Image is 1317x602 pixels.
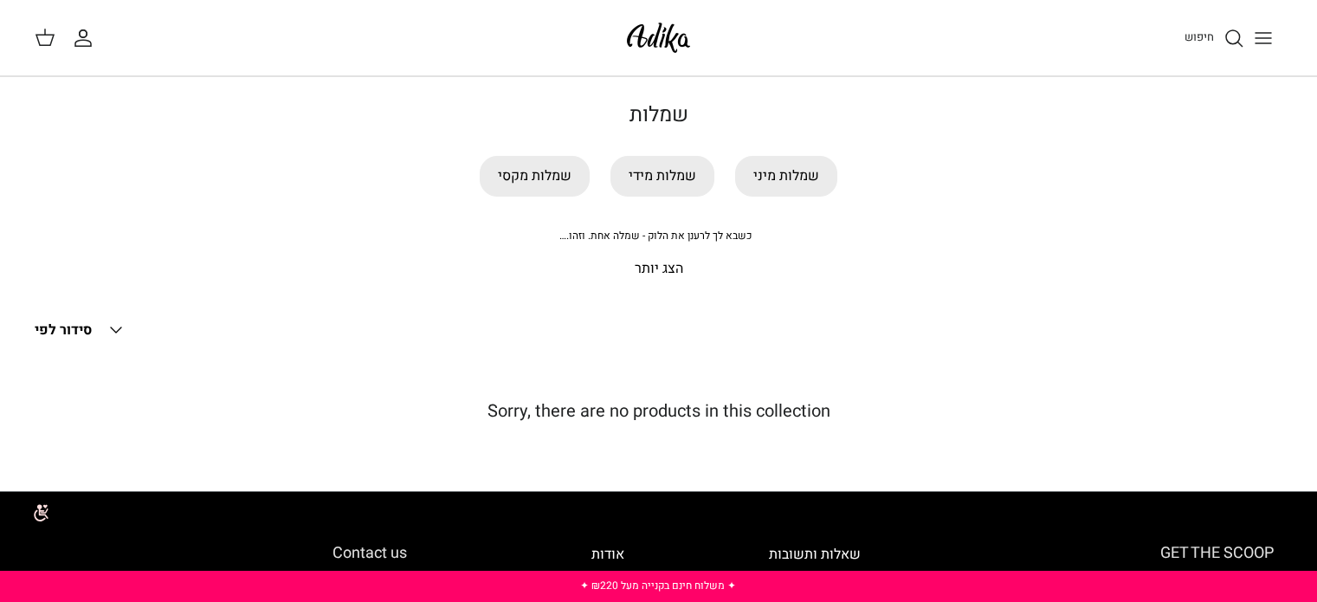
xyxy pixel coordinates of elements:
h6: GET THE SCOOP [1005,544,1274,563]
img: accessibility_icon02.svg [13,489,61,536]
span: סידור לפי [35,320,92,340]
a: חיפוש [1185,28,1244,49]
span: כשבא לך לרענן את הלוק - שמלה אחת. וזהו. [559,228,752,243]
a: החשבון שלי [73,28,100,49]
a: ✦ משלוח חינם בקנייה מעל ₪220 ✦ [580,578,736,593]
h6: Contact us [43,544,407,563]
p: הצג יותר [53,258,1265,281]
span: חיפוש [1185,29,1214,45]
a: שאלות ותשובות [769,544,861,565]
h5: Sorry, there are no products in this collection [35,401,1282,422]
h1: שמלות [53,103,1265,128]
a: שמלות מידי [610,156,714,197]
button: סידור לפי [35,311,126,349]
a: אודות [591,544,624,565]
a: שמלות מיני [735,156,837,197]
a: שמלות מקסי [480,156,590,197]
img: Adika IL [622,17,695,58]
button: Toggle menu [1244,19,1282,57]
